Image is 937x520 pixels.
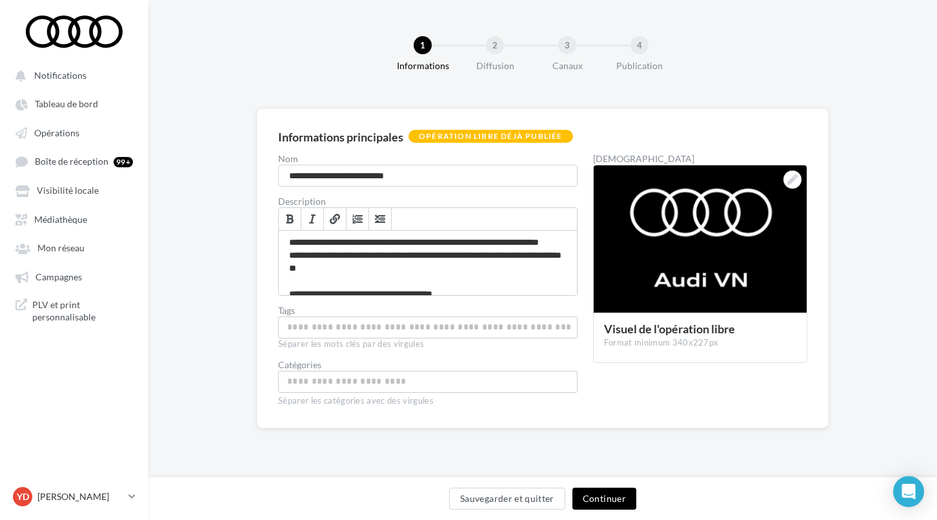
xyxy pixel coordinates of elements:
label: Nom [278,154,578,163]
a: Boîte de réception 99+ [8,149,141,173]
div: Catégories [278,360,578,369]
div: Open Intercom Messenger [893,476,924,507]
label: Description [278,197,578,206]
input: Permet aux affiliés de trouver l'opération libre plus facilement [281,320,574,335]
div: Diffusion [454,59,536,72]
span: Opérations [34,127,79,138]
a: Gras (⌘+B) [279,208,301,230]
div: 1 [414,36,432,54]
a: Mon réseau [8,236,141,259]
div: Canaux [526,59,609,72]
a: Insérer/Supprimer une liste numérotée [347,208,369,230]
span: Notifications [34,70,86,81]
button: Notifications [8,63,136,87]
div: [DEMOGRAPHIC_DATA] [593,154,807,163]
a: Campagnes [8,265,141,288]
a: Visibilité locale [8,178,141,202]
button: Continuer [572,488,636,510]
a: Opérations [8,121,141,144]
a: Médiathèque [8,207,141,231]
button: Sauvegarder et quitter [449,488,565,510]
div: Format minimum 340x227px [604,337,796,349]
div: Visuel de l'opération libre [604,323,796,335]
span: Campagnes [35,271,82,282]
a: Insérer/Supprimer une liste à puces [369,208,392,230]
div: 99+ [114,157,133,167]
p: [PERSON_NAME] [37,490,123,503]
a: Lien [324,208,347,230]
span: PLV et print personnalisable [32,298,133,324]
div: 3 [558,36,576,54]
a: Tableau de bord [8,92,141,115]
span: YD [17,490,29,503]
div: Informations principales [278,131,403,143]
label: Tags [278,306,578,315]
input: Choisissez une catégorie [281,374,574,389]
span: Mon réseau [37,243,85,254]
span: Médiathèque [34,214,87,225]
div: Informations [381,59,464,72]
a: Italique (⌘+I) [301,208,324,230]
div: Permet de préciser les enjeux de la campagne à vos affiliés [279,231,577,295]
div: 2 [486,36,504,54]
span: Visibilité locale [37,185,99,196]
div: Séparer les catégories avec des virgules [278,393,578,407]
div: Opération libre déjà publiée [408,130,573,143]
div: Séparer les mots clés par des virgules [278,338,578,350]
a: YD [PERSON_NAME] [10,484,138,509]
div: Choisissez une catégorie [278,371,578,393]
a: PLV et print personnalisable [8,293,141,329]
div: Publication [598,59,681,72]
span: Boîte de réception [35,156,108,167]
span: Tableau de bord [35,99,98,110]
div: 4 [630,36,649,54]
div: Permet aux affiliés de trouver l'opération libre plus facilement [278,317,578,338]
